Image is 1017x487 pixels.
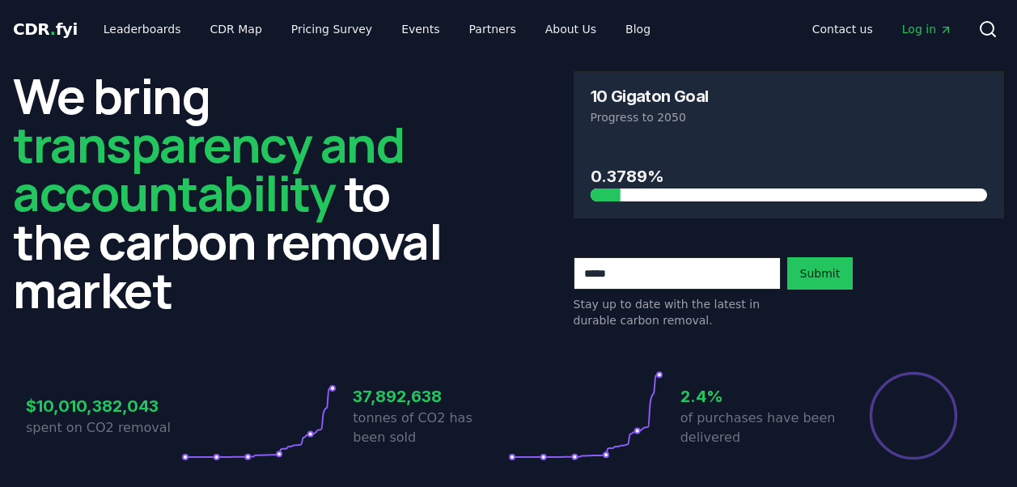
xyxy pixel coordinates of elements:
[591,88,709,104] h3: 10 Gigaton Goal
[91,15,663,44] nav: Main
[799,15,965,44] nav: Main
[278,15,385,44] a: Pricing Survey
[26,394,181,418] h3: $10,010,382,043
[591,109,988,125] p: Progress to 2050
[13,71,444,314] h2: We bring to the carbon removal market
[13,19,78,39] span: CDR fyi
[799,15,886,44] a: Contact us
[197,15,275,44] a: CDR Map
[680,384,836,409] h3: 2.4%
[680,409,836,447] p: of purchases have been delivered
[868,371,959,461] div: Percentage of sales delivered
[456,15,529,44] a: Partners
[353,409,508,447] p: tonnes of CO2 has been sold
[353,384,508,409] h3: 37,892,638
[388,15,452,44] a: Events
[902,21,952,37] span: Log in
[13,111,404,226] span: transparency and accountability
[574,296,781,328] p: Stay up to date with the latest in durable carbon removal.
[532,15,609,44] a: About Us
[889,15,965,44] a: Log in
[50,19,56,39] span: .
[787,257,854,290] button: Submit
[612,15,663,44] a: Blog
[591,164,988,188] h3: 0.3789%
[91,15,194,44] a: Leaderboards
[26,418,181,438] p: spent on CO2 removal
[13,18,78,40] a: CDR.fyi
